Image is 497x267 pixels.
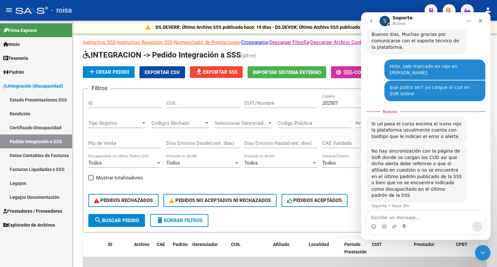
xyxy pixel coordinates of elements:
span: CUIL [231,242,241,247]
datatable-header-cell: Gerenciador [190,238,228,266]
span: Comprobantes [354,69,393,75]
datatable-header-cell: Localidad [306,238,342,266]
button: PEDIDOS RECHAZADOS [88,194,159,207]
mat-icon: menu [5,6,13,14]
datatable-header-cell: ID [105,238,131,266]
datatable-header-cell: CAE [154,238,170,266]
button: Borrar Filtros [150,214,208,227]
iframe: Intercom live chat [361,12,491,240]
button: Exportar SSS [190,66,243,78]
a: Instructivo Reversión SSS [117,39,173,45]
span: PEDIDOS NO ACEPTADOS NI RECHAZADOS [169,198,271,203]
datatable-header-cell: Afiliado [271,238,306,266]
datatable-header-cell: Archivo [131,238,154,266]
span: INTEGRACION -> Pedido Integración a SSS [83,50,241,59]
a: Instructivo SSS [83,39,116,45]
h3: Filtros [88,84,111,93]
mat-icon: delete [156,216,164,224]
span: Todos [244,160,258,166]
a: Cronograma [241,39,268,45]
p: DS.DEVERR: Último Archivo SSS publicado hace: 19 días - DS.DEVOK: Último Archivo SSS publicado ha... [156,24,388,31]
span: Buscar Pedido [94,218,139,223]
button: Crear Pedido [83,66,135,78]
span: CPBT [456,242,468,247]
span: Todos [322,160,336,166]
span: Archivo [134,242,149,247]
datatable-header-cell: Padrón [170,238,190,266]
button: Importar Sistema Externo [248,66,326,78]
span: Exportar CSV [145,69,180,75]
iframe: Intercom live chat [475,245,491,261]
button: PEDIDOS NO ACEPTADOS NI RECHAZADOS [163,194,277,207]
button: PEDIDOS ACEPTADOS [282,194,348,207]
span: (alt+e) [241,53,256,59]
span: Localidad [309,242,329,247]
span: Tesorería [3,55,28,62]
span: Inicio [3,41,20,48]
span: Exportar SSS [195,69,237,75]
p: - - - - - [83,39,487,46]
span: Explorador de Archivos [3,221,55,229]
span: Prestador [414,242,434,247]
button: Exportar CSV [139,66,185,78]
span: Mostrar totalizadores [96,174,143,182]
span: Borrar Filtros [156,218,203,223]
span: Integración (discapacidad) [3,82,63,90]
span: CAE [157,242,165,247]
button: Buscar Pedido [88,214,145,227]
span: PEDIDOS ACEPTADOS [287,198,342,203]
mat-icon: file_download [195,68,203,76]
span: Todos [88,160,102,166]
span: Seleccionar Gerenciador [215,120,267,126]
span: CAE Validado [322,140,375,146]
mat-icon: search [94,216,102,224]
span: Período Prestación [344,242,367,254]
span: Todos [166,160,180,166]
span: 202507 [322,100,338,106]
span: Importar Sistema Externo [253,69,321,75]
span: Afiliado [273,242,289,247]
datatable-header-cell: CUIL [228,238,271,266]
span: Firma Express [3,27,37,34]
span: PEDIDOS RECHAZADOS [94,198,153,203]
button: -Comprobantes [331,66,398,78]
a: Nomenclador de Prestaciones [174,39,240,45]
span: Gerenciador [192,242,218,247]
span: Prestadores / Proveedores [3,208,62,215]
mat-icon: person [484,6,492,14]
span: - roisa [51,3,72,17]
span: Crear Pedido [88,69,129,75]
span: - [336,69,354,75]
a: Descargar Filezilla [269,39,309,45]
span: CUIT [372,242,382,247]
span: Codigos Rechazo [151,120,204,126]
datatable-header-cell: CUIT [369,238,411,266]
span: Padrón [3,69,24,76]
a: Descargar Archivo Configuración FTP [310,39,391,45]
